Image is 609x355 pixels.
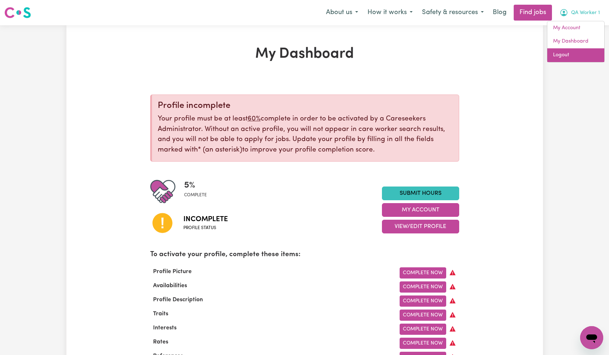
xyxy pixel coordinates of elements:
div: Profile completeness: 5% [184,179,213,204]
span: Traits [150,311,171,317]
img: Careseekers logo [4,6,31,19]
button: About us [321,5,363,20]
a: Find jobs [514,5,552,21]
span: QA Worker 1 [571,9,600,17]
button: How it works [363,5,417,20]
span: Interests [150,325,179,331]
div: My Account [547,21,605,62]
a: Logout [547,48,604,62]
button: My Account [382,203,459,217]
p: To activate your profile, complete these items: [150,250,459,260]
a: Complete Now [400,338,446,349]
a: Careseekers logo [4,4,31,21]
h1: My Dashboard [150,45,459,63]
a: Complete Now [400,324,446,335]
span: complete [184,192,207,198]
span: 5 % [184,179,207,192]
a: Complete Now [400,295,446,307]
a: Submit Hours [382,187,459,200]
a: Complete Now [400,267,446,279]
span: Rates [150,339,171,345]
div: Profile incomplete [158,101,453,111]
a: Blog [488,5,511,21]
span: an asterisk [198,146,242,153]
span: Incomplete [183,214,228,225]
button: Safety & resources [417,5,488,20]
button: View/Edit Profile [382,220,459,233]
u: 60% [248,115,261,122]
a: My Account [547,21,604,35]
a: My Dashboard [547,35,604,48]
span: Profile status [183,225,228,231]
span: Availabilities [150,283,190,289]
iframe: Button to launch messaging window [580,326,603,349]
button: My Account [555,5,605,20]
a: Complete Now [400,281,446,293]
a: Complete Now [400,310,446,321]
span: Profile Picture [150,269,195,275]
span: Profile Description [150,297,206,303]
p: Your profile must be at least complete in order to be activated by a Careseekers Administrator. W... [158,114,453,155]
